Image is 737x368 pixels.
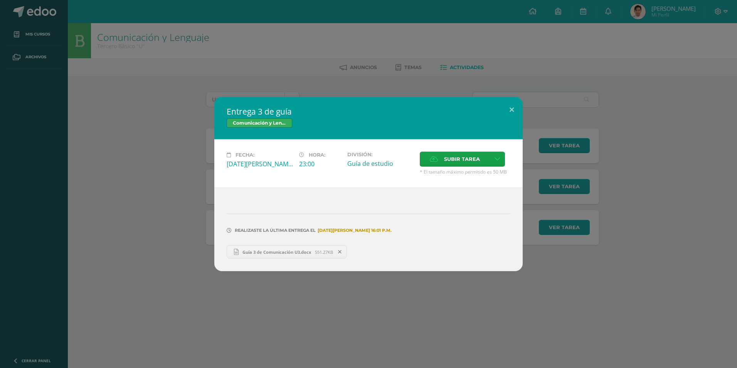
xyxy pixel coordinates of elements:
h2: Entrega 3 de guía [227,106,510,117]
a: Guía 3 de Comunicación U3.docx 551.27KB [227,245,347,258]
span: Subir tarea [444,152,480,166]
div: [DATE][PERSON_NAME] [227,160,293,168]
span: [DATE][PERSON_NAME] 16:01 p.m. [316,230,392,231]
span: 551.27KB [315,249,333,255]
label: División: [347,152,414,157]
span: Guía 3 de Comunicación U3.docx [239,249,315,255]
span: Remover entrega [333,248,347,256]
span: Hora: [309,152,325,158]
span: Comunicación y Lenguaje [227,118,292,128]
div: Guía de estudio [347,159,414,168]
div: 23:00 [299,160,341,168]
span: Realizaste la última entrega el [235,228,316,233]
span: Fecha: [236,152,254,158]
button: Close (Esc) [501,97,523,123]
span: * El tamaño máximo permitido es 50 MB [420,169,510,175]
